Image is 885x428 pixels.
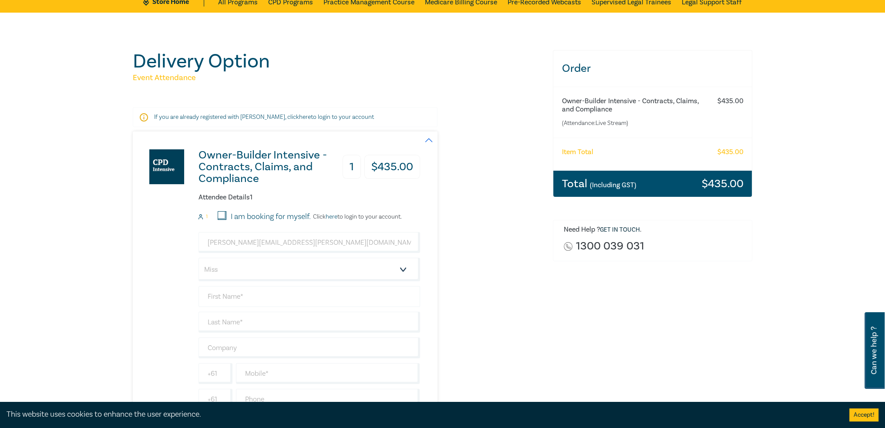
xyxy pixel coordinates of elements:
[600,226,640,234] a: Get in touch
[206,214,208,220] small: 1
[7,409,836,420] div: This website uses cookies to enhance the user experience.
[717,97,743,105] h6: $ 435.00
[562,119,709,128] small: (Attendance: Live Stream )
[326,213,337,221] a: here
[299,113,311,121] a: here
[236,389,420,410] input: Phone
[154,113,416,121] p: If you are already registered with [PERSON_NAME], click to login to your account
[199,363,232,384] input: +61
[231,211,311,222] label: I am booking for myself.
[199,389,232,410] input: +61
[562,178,636,189] h3: Total
[199,149,342,185] h3: Owner-Builder Intensive - Contracts, Claims, and Compliance
[562,97,709,114] h6: Owner-Builder Intensive - Contracts, Claims, and Compliance
[701,178,743,189] h3: $ 435.00
[199,312,420,333] input: Last Name*
[343,155,361,179] h3: 1
[364,155,420,179] h3: $ 435.00
[133,50,542,73] h1: Delivery Option
[564,226,746,234] h6: Need Help ? .
[133,73,542,83] h5: Event Attendance
[849,408,878,421] button: Accept cookies
[149,149,184,184] img: Owner-Builder Intensive - Contracts, Claims, and Compliance
[590,181,636,189] small: (Including GST)
[870,317,878,384] span: Can we help ?
[199,337,420,358] input: Company
[311,213,402,220] p: Click to login to your account.
[553,51,752,87] h3: Order
[717,148,743,156] h6: $ 435.00
[199,286,420,307] input: First Name*
[576,240,644,252] a: 1300 039 031
[236,363,420,384] input: Mobile*
[199,193,420,202] h6: Attendee Details 1
[562,148,593,156] h6: Item Total
[199,232,420,253] input: Attendee Email*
